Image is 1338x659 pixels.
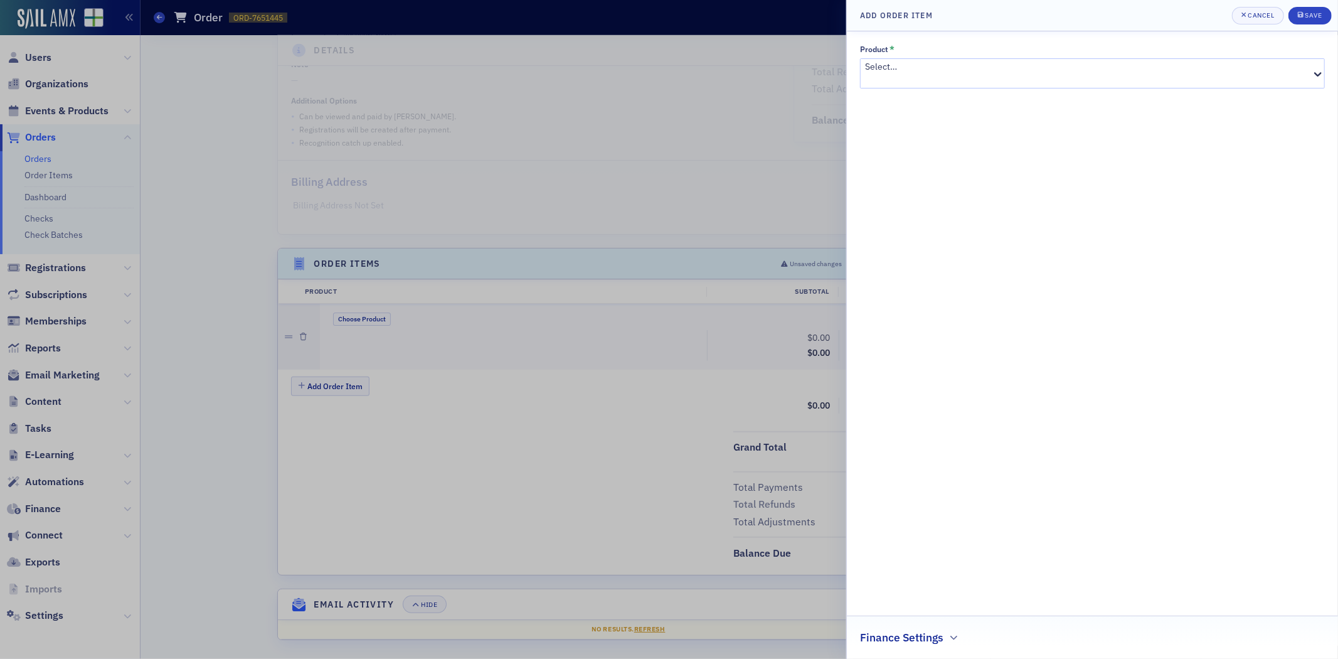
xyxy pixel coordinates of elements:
h2: Finance Settings [860,630,943,646]
div: Product [860,45,888,54]
button: Save [1288,7,1332,24]
abbr: This field is required [889,45,895,53]
button: Cancel [1232,7,1284,24]
div: Save [1305,12,1322,19]
h4: Add Order Item [860,9,933,21]
div: Cancel [1248,12,1274,19]
div: Select… [865,60,1310,73]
